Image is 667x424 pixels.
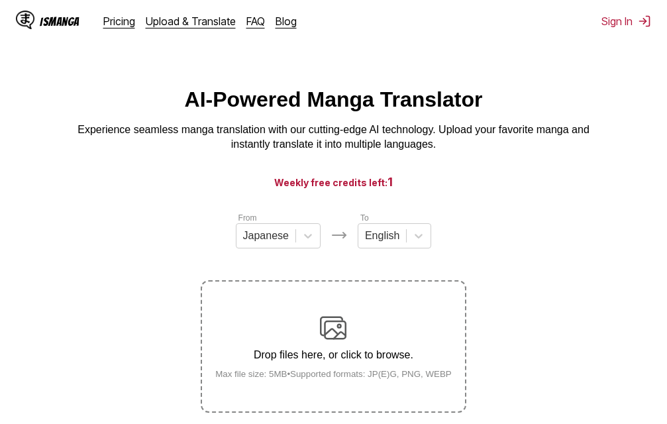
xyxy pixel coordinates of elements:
[205,369,462,379] small: Max file size: 5MB • Supported formats: JP(E)G, PNG, WEBP
[16,11,103,32] a: IsManga LogoIsManga
[32,174,635,190] h3: Weekly free credits left:
[146,15,236,28] a: Upload & Translate
[276,15,297,28] a: Blog
[246,15,265,28] a: FAQ
[69,123,599,152] p: Experience seamless manga translation with our cutting-edge AI technology. Upload your favorite m...
[103,15,135,28] a: Pricing
[601,15,651,28] button: Sign In
[331,227,347,243] img: Languages icon
[40,15,79,28] div: IsManga
[638,15,651,28] img: Sign out
[16,11,34,29] img: IsManga Logo
[387,175,393,189] span: 1
[238,213,257,223] label: From
[185,87,483,112] h1: AI-Powered Manga Translator
[360,213,369,223] label: To
[205,349,462,361] p: Drop files here, or click to browse.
